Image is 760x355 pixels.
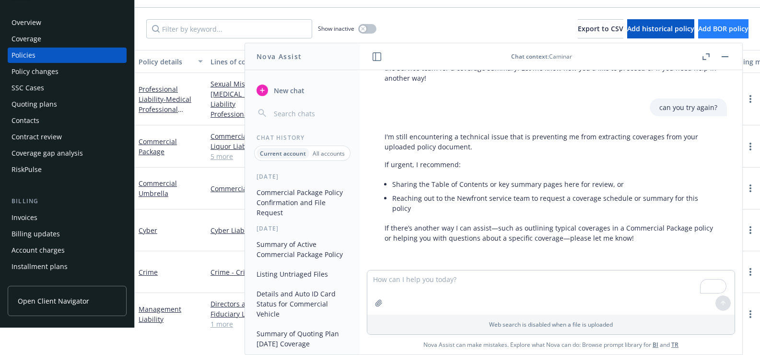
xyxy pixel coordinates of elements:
div: : Caminar [383,52,700,61]
span: Add BOR policy [698,24,748,33]
span: Export to CSV [578,24,623,33]
a: 5 more [210,151,323,161]
a: Contract review [8,129,127,145]
a: Cyber [139,226,157,235]
a: 1 more [210,319,323,329]
a: Coverage [8,31,127,47]
div: Overview [12,15,41,30]
a: more [745,224,756,236]
div: Contract review [12,129,62,145]
a: Liquor Liability [210,141,323,151]
div: Chat History [245,134,360,142]
div: RiskPulse [12,162,42,177]
div: Policies [12,48,35,63]
span: Add historical policy [627,24,694,33]
div: Account charges [12,243,65,258]
a: Contacts [8,113,127,128]
a: Commercial Umbrella [210,184,323,194]
a: Coverage gap analysis [8,146,127,161]
a: Professional Liability [139,85,191,124]
button: New chat [253,82,352,99]
a: more [745,93,756,105]
button: Summary of Active Commercial Package Policy [253,236,352,262]
button: Add BOR policy [698,19,748,38]
span: New chat [272,86,304,96]
a: more [745,266,756,278]
a: Policies [8,48,127,63]
textarea: To enrich screen reader interactions, please activate Accessibility in Grammarly extension settings [367,270,735,315]
a: Billing updates [8,226,127,242]
h1: Nova Assist [257,51,302,61]
span: Open Client Navigator [18,296,89,306]
a: more [745,308,756,320]
p: can you try again? [659,102,717,112]
div: Coverage gap analysis [12,146,83,161]
button: Export to CSV [578,19,623,38]
p: If there’s another way I can assist—such as outlining typical coverages in a Commercial Package p... [385,223,717,243]
span: Show inactive [318,24,354,33]
a: Policy changes [8,64,127,79]
div: [DATE] [245,172,360,181]
a: Crime - Crime Bond [210,267,323,277]
input: Filter by keyword... [146,19,312,38]
div: Policy details [139,57,192,67]
div: Billing updates [12,226,60,242]
div: Contacts [12,113,39,128]
div: Lines of coverage [210,57,312,67]
a: TR [671,341,678,349]
a: more [745,183,756,194]
a: Commercial Property [210,131,323,141]
a: Directors and Officers [210,299,323,309]
div: Quoting plans [12,97,57,112]
p: If urgent, I recommend: [385,159,717,170]
div: Installment plans [12,259,68,274]
input: Search chats [272,107,348,120]
li: Sharing the Table of Contents or key summary pages here for review, or [392,177,717,191]
button: Commercial Package Policy Confirmation and File Request [253,184,352,220]
p: All accounts [313,149,345,158]
button: Listing Untriaged Files [253,266,352,282]
a: SSC Cases [8,80,127,96]
li: Reaching out to the Newfront service team to request a coverage schedule or summary for this policy [392,191,717,215]
a: Management Liability [139,305,181,324]
p: Web search is disabled when a file is uploaded [373,320,729,329]
p: I'm still encountering a technical issue that is preventing me from extracting coverages from you... [385,132,717,152]
span: - Medical Professional Liability [139,95,191,124]
a: Commercial Umbrella [139,179,177,198]
div: [DATE] [245,224,360,233]
button: Summary of Quoting Plan [DATE] Coverage [253,326,352,352]
a: Crime [139,268,158,277]
a: Professional Liability - Medical [210,109,323,119]
div: Coverage [12,31,41,47]
a: Invoices [8,210,127,225]
a: Account charges [8,243,127,258]
div: Policy changes [12,64,58,79]
a: BI [653,341,658,349]
a: Overview [8,15,127,30]
div: Billing [8,196,127,206]
span: Chat context [511,52,548,61]
a: Sexual Misconduct, [MEDICAL_DATA], and Molestation Liability [210,79,323,109]
button: Details and Auto ID Card Status for Commercial Vehicle [253,286,352,322]
a: Quoting plans [8,97,127,112]
button: Add historical policy [627,19,694,38]
div: Invoices [12,210,37,225]
a: Cyber Liability [210,225,323,235]
button: Lines of coverage [207,50,327,73]
div: SSC Cases [12,80,44,96]
span: Nova Assist can make mistakes. Explore what Nova can do: Browse prompt library for and [363,335,738,355]
p: Current account [260,149,306,158]
a: RiskPulse [8,162,127,177]
a: Commercial Package [139,137,177,156]
a: more [745,141,756,152]
a: Fiduciary Liability [210,309,323,319]
button: Policy details [135,50,207,73]
a: Installment plans [8,259,127,274]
